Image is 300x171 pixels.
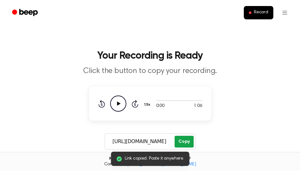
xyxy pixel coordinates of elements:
a: [EMAIL_ADDRESS][DOMAIN_NAME] [127,162,196,167]
span: 1:06 [194,103,202,109]
span: 0:00 [156,103,164,109]
a: Beep [8,7,43,19]
span: Record [254,10,268,16]
button: 1.5x [143,99,153,110]
span: Contact us [4,162,296,168]
button: Copy [175,136,193,148]
span: Link copied. Paste it anywhere. [125,155,184,162]
h1: Your Recording is Ready [8,51,292,61]
p: Click the button to copy your recording. [28,66,272,76]
button: Open menu [277,5,292,20]
button: Record [244,6,273,19]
